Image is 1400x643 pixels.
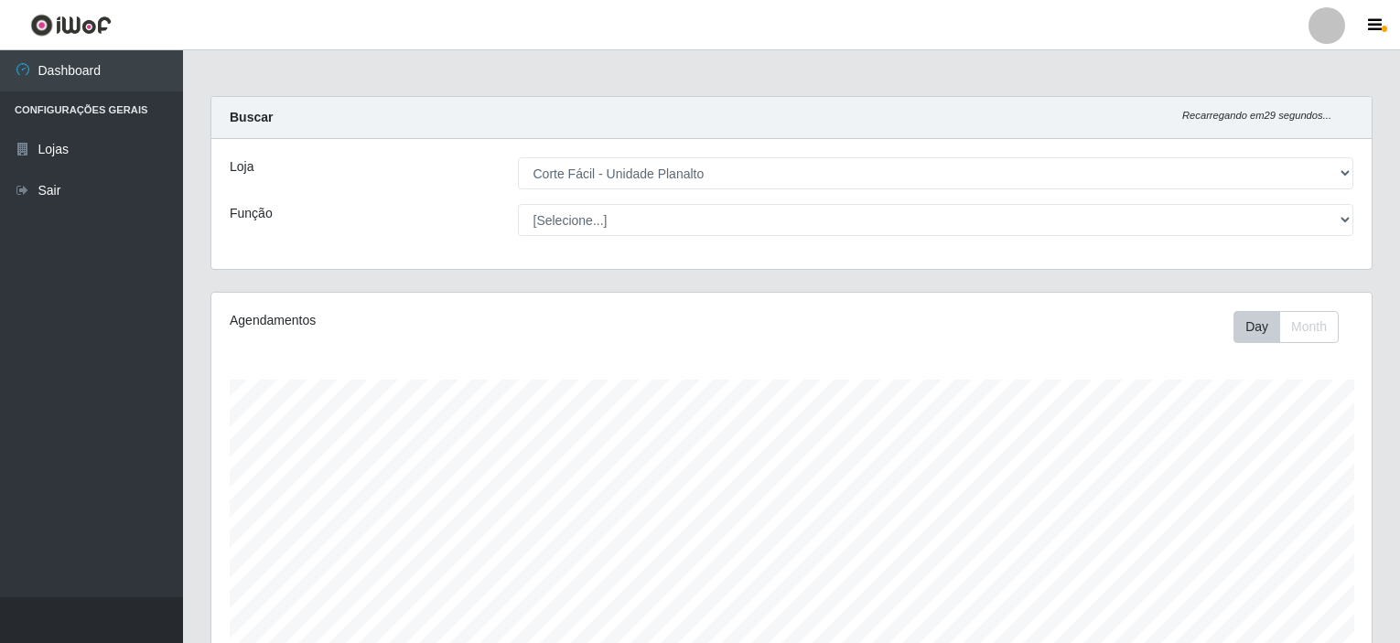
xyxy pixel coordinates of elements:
div: Toolbar with button groups [1233,311,1353,343]
i: Recarregando em 29 segundos... [1182,110,1331,121]
label: Função [230,204,273,223]
button: Day [1233,311,1280,343]
strong: Buscar [230,110,273,124]
div: Agendamentos [230,311,682,330]
img: CoreUI Logo [30,14,112,37]
label: Loja [230,157,253,177]
button: Month [1279,311,1339,343]
div: First group [1233,311,1339,343]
